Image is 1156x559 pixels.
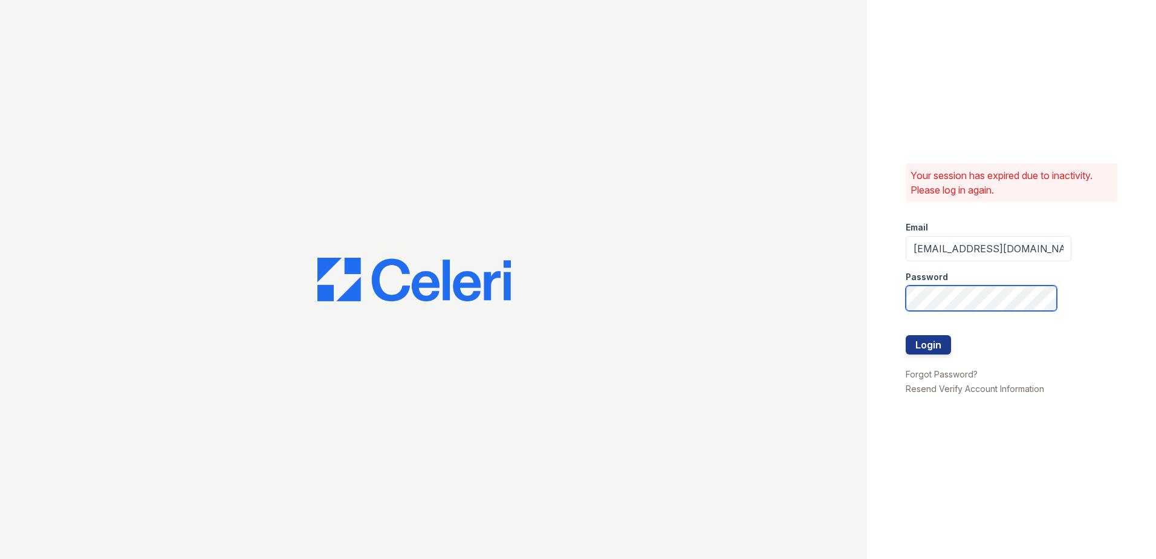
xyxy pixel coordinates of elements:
button: Login [906,335,951,355]
label: Email [906,221,928,234]
a: Forgot Password? [906,369,978,379]
a: Resend Verify Account Information [906,384,1044,394]
p: Your session has expired due to inactivity. Please log in again. [911,168,1112,197]
label: Password [906,271,948,283]
img: CE_Logo_Blue-a8612792a0a2168367f1c8372b55b34899dd931a85d93a1a3d3e32e68fde9ad4.png [317,258,511,301]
